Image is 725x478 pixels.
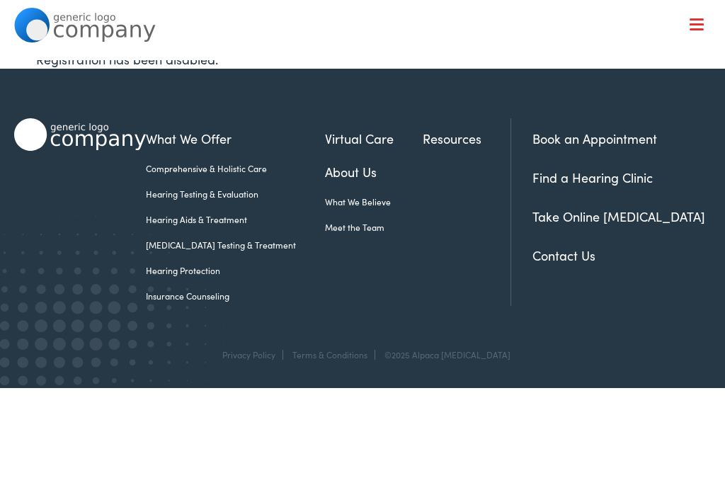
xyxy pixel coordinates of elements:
[146,264,325,277] a: Hearing Protection
[222,348,275,360] a: Privacy Policy
[325,162,423,181] a: About Us
[532,207,705,225] a: Take Online [MEDICAL_DATA]
[14,118,146,151] img: Alpaca Audiology
[25,57,710,101] a: What We Offer
[532,130,657,147] a: Book an Appointment
[146,162,325,175] a: Comprehensive & Holistic Care
[377,350,510,360] div: ©2025 Alpaca [MEDICAL_DATA]
[146,239,325,251] a: [MEDICAL_DATA] Testing & Treatment
[532,246,595,264] a: Contact Us
[325,195,423,208] a: What We Believe
[146,290,325,302] a: Insurance Counseling
[146,213,325,226] a: Hearing Aids & Treatment
[292,348,367,360] a: Terms & Conditions
[146,188,325,200] a: Hearing Testing & Evaluation
[423,129,510,148] a: Resources
[325,221,423,234] a: Meet the Team
[532,169,653,186] a: Find a Hearing Clinic
[146,129,325,148] a: What We Offer
[325,129,423,148] a: Virtual Care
